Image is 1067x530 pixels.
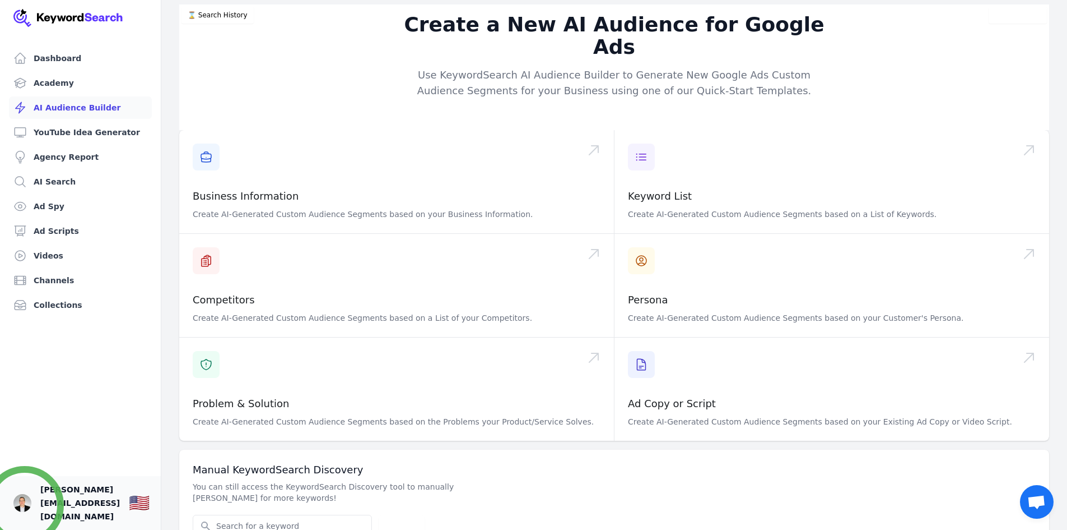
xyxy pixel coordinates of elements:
[129,493,150,513] div: 🇺🇸
[399,13,830,58] h2: Create a New AI Audience for Google Ads
[13,494,31,512] img: Paul Benton
[9,245,152,267] a: Videos
[9,72,152,94] a: Academy
[9,220,152,242] a: Ad Scripts
[9,146,152,168] a: Agency Report
[193,463,1036,477] h3: Manual KeywordSearch Discovery
[628,398,716,409] a: Ad Copy or Script
[9,96,152,119] a: AI Audience Builder
[193,481,515,504] p: You can still access the KeywordSearch Discovery tool to manually [PERSON_NAME] for more keywords!
[9,170,152,193] a: AI Search
[399,67,830,99] p: Use KeywordSearch AI Audience Builder to Generate New Google Ads Custom Audience Segments for you...
[9,269,152,292] a: Channels
[13,494,31,512] button: Open user button
[181,7,254,24] button: ⌛️ Search History
[628,294,668,306] a: Persona
[193,398,289,409] a: Problem & Solution
[193,294,255,306] a: Competitors
[9,47,152,70] a: Dashboard
[1020,485,1054,519] div: Open chat
[193,190,299,202] a: Business Information
[628,190,692,202] a: Keyword List
[989,7,1047,24] button: Video Tutorial
[40,483,120,523] span: [PERSON_NAME][EMAIL_ADDRESS][DOMAIN_NAME]
[9,294,152,316] a: Collections
[9,121,152,144] a: YouTube Idea Generator
[9,195,152,218] a: Ad Spy
[129,492,150,514] button: 🇺🇸
[13,9,123,27] img: Your Company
